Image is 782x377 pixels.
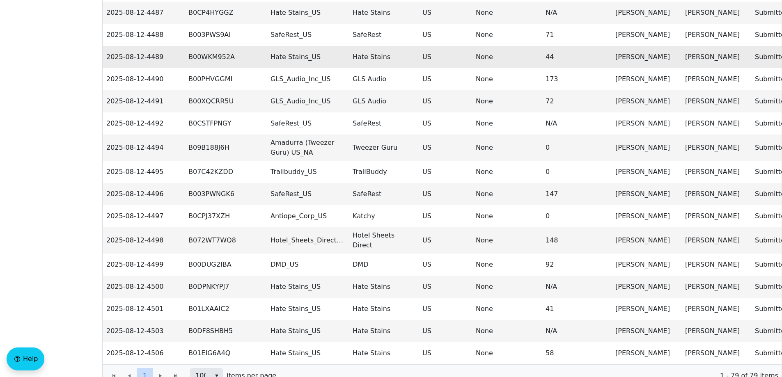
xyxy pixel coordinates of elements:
td: B01EIG6A4Q [185,342,267,364]
td: [PERSON_NAME] [612,24,682,46]
td: [PERSON_NAME] [682,135,752,161]
td: B072WT7WQ8 [185,227,267,254]
td: US [419,254,472,276]
td: Hate Stains [349,46,419,68]
td: [PERSON_NAME] [612,161,682,183]
td: 41 [542,298,612,320]
td: [PERSON_NAME] [612,298,682,320]
td: None [472,254,542,276]
td: None [472,24,542,46]
td: None [472,320,542,342]
td: DMD_US [267,254,349,276]
td: Hotel Sheets Direct [349,227,419,254]
td: N/A [542,2,612,24]
td: B0DF8SHBH5 [185,320,267,342]
td: US [419,112,472,135]
td: [PERSON_NAME] [612,183,682,205]
td: 2025-08-12-4487 [103,2,185,24]
td: US [419,183,472,205]
td: 2025-08-12-4491 [103,90,185,112]
td: [PERSON_NAME] [682,320,752,342]
td: [PERSON_NAME] [682,205,752,227]
td: [PERSON_NAME] [682,276,752,298]
td: 58 [542,342,612,364]
td: Hate Stains_US [267,46,349,68]
td: 148 [542,227,612,254]
td: [PERSON_NAME] [612,254,682,276]
td: N/A [542,112,612,135]
td: Hate Stains_US [267,298,349,320]
td: US [419,276,472,298]
td: GLS Audio [349,90,419,112]
td: Amadurra (Tweezer Guru) US_NA [267,135,349,161]
td: B003PWNGK6 [185,183,267,205]
td: N/A [542,320,612,342]
td: [PERSON_NAME] [682,46,752,68]
td: GLS_Audio_Inc_US [267,90,349,112]
td: SafeRest_US [267,112,349,135]
td: Trailbuddy_US [267,161,349,183]
td: None [472,68,542,90]
td: 0 [542,135,612,161]
td: [PERSON_NAME] [612,320,682,342]
td: US [419,320,472,342]
td: TrailBuddy [349,161,419,183]
td: Hate Stains_US [267,320,349,342]
td: B09B188J6H [185,135,267,161]
td: 2025-08-12-4501 [103,298,185,320]
td: B00XQCRR5U [185,90,267,112]
td: Hate Stains_US [267,342,349,364]
td: None [472,135,542,161]
td: 2025-08-12-4503 [103,320,185,342]
td: 2025-08-12-4497 [103,205,185,227]
td: US [419,68,472,90]
td: B003PWS9AI [185,24,267,46]
td: US [419,2,472,24]
td: 147 [542,183,612,205]
td: [PERSON_NAME] [612,227,682,254]
td: [PERSON_NAME] [682,227,752,254]
td: [PERSON_NAME] [612,90,682,112]
td: 2025-08-12-4500 [103,276,185,298]
td: 71 [542,24,612,46]
td: B0CPJ37XZH [185,205,267,227]
td: US [419,342,472,364]
td: US [419,24,472,46]
td: 2025-08-12-4499 [103,254,185,276]
td: 2025-08-12-4494 [103,135,185,161]
td: 44 [542,46,612,68]
td: None [472,112,542,135]
td: Tweezer Guru [349,135,419,161]
td: 2025-08-12-4489 [103,46,185,68]
td: Hate Stains [349,276,419,298]
td: [PERSON_NAME] [682,90,752,112]
td: SafeRest [349,183,419,205]
td: B0CP4HYGGZ [185,2,267,24]
td: [PERSON_NAME] [682,68,752,90]
td: 0 [542,161,612,183]
td: SafeRest_US [267,183,349,205]
td: [PERSON_NAME] [682,112,752,135]
td: Hate Stains [349,298,419,320]
td: [PERSON_NAME] [682,342,752,364]
td: 2025-08-12-4498 [103,227,185,254]
td: Antiope_Corp_US [267,205,349,227]
td: [PERSON_NAME] [612,68,682,90]
td: [PERSON_NAME] [682,161,752,183]
td: 2025-08-12-4490 [103,68,185,90]
td: None [472,342,542,364]
span: Help [23,354,38,364]
td: N/A [542,276,612,298]
td: 2025-08-12-4495 [103,161,185,183]
td: [PERSON_NAME] [682,2,752,24]
td: Hate Stains_US [267,276,349,298]
td: None [472,2,542,24]
td: US [419,298,472,320]
td: 2025-08-12-4492 [103,112,185,135]
td: None [472,227,542,254]
td: 92 [542,254,612,276]
button: Help floatingactionbutton [7,347,44,370]
td: 72 [542,90,612,112]
td: Hate Stains_US [267,2,349,24]
td: None [472,205,542,227]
